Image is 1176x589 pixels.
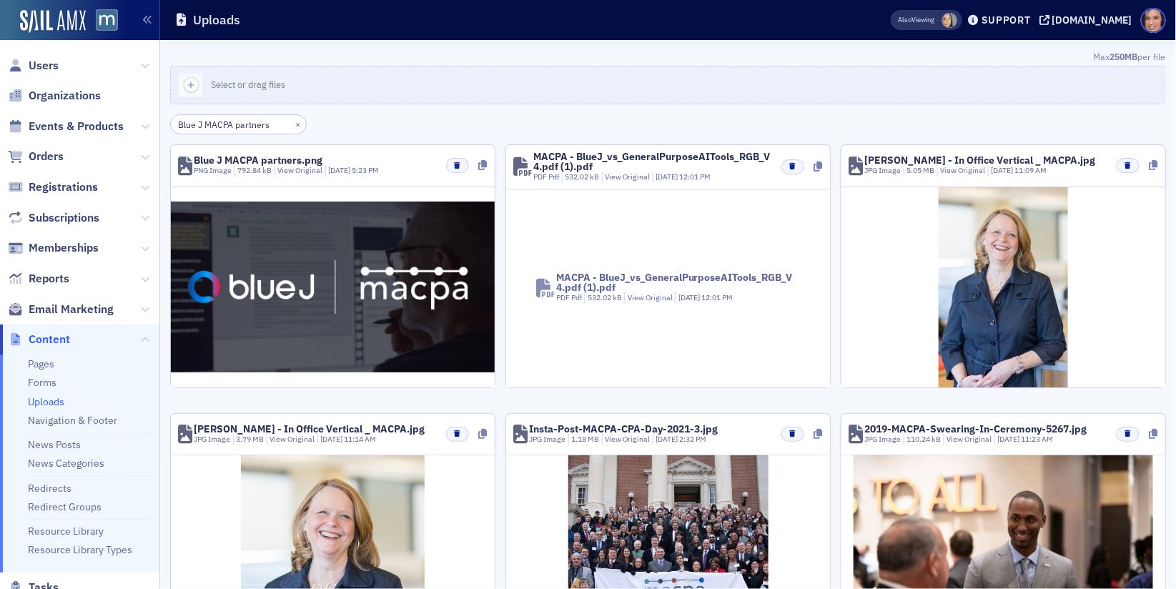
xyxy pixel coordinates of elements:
span: 5:23 PM [352,165,379,175]
div: 792.84 kB [234,165,272,177]
a: Navigation & Footer [28,414,117,427]
a: Events & Products [8,119,124,134]
a: Uploads [28,395,64,408]
span: [DATE] [328,165,352,175]
a: View Homepage [86,9,118,34]
div: MACPA - BlueJ_vs_GeneralPurposeAITools_RGB_V4.pdf (1).pdf [556,272,800,292]
span: [DATE] [678,292,702,302]
span: [DATE] [997,434,1021,444]
div: 110.24 kB [904,434,942,445]
span: Memberships [29,240,99,256]
h1: Uploads [193,11,240,29]
div: 1.18 MB [568,434,600,445]
span: [DATE] [656,172,679,182]
span: Select or drag files [211,79,285,90]
div: JPG Image [529,434,565,445]
div: MACPA - BlueJ_vs_GeneralPurposeAITools_RGB_V4.pdf (1).pdf [533,152,771,172]
span: Content [29,332,70,347]
div: 5.05 MB [904,165,935,177]
button: [DOMAIN_NAME] [1039,15,1137,25]
div: JPG Image [864,434,901,445]
a: News Categories [28,457,104,470]
img: SailAMX [20,10,86,33]
div: PDF Pdf [533,172,559,183]
a: Memberships [8,240,99,256]
div: Max per file [170,50,1166,66]
span: Events & Products [29,119,124,134]
img: SailAMX [96,9,118,31]
a: View Original [270,434,315,444]
div: 3.79 MB [233,434,265,445]
span: Organizations [29,88,101,104]
a: Users [8,58,59,74]
span: [DATE] [991,165,1014,175]
a: Redirect Groups [28,500,102,513]
span: 11:09 AM [1014,165,1047,175]
a: Content [8,332,70,347]
span: Viewing [899,15,935,25]
input: Search… [170,114,307,134]
div: PNG Image [194,165,232,177]
div: Blue J MACPA partners.png [194,155,322,165]
button: Select or drag files [170,66,1166,104]
a: Resource Library Types [28,543,132,556]
div: [DOMAIN_NAME] [1052,14,1132,26]
a: Subscriptions [8,210,99,226]
a: News Posts [28,438,81,451]
div: [PERSON_NAME] - In Office Vertical _ MACPA.jpg [194,424,425,434]
div: Insta-Post-MACPA-CPA-Day-2021-3.jpg [529,424,718,434]
span: Profile [1141,8,1166,33]
a: View Original [277,165,322,175]
span: 11:14 AM [344,434,376,444]
span: Email Marketing [29,302,114,317]
div: 532.02 kB [584,292,622,304]
div: PDF Pdf [556,292,582,304]
span: 11:23 AM [1021,434,1053,444]
div: [PERSON_NAME] - In Office Vertical _ MACPA.jpg [864,155,1095,165]
a: View Original [628,292,673,302]
div: JPG Image [864,165,901,177]
a: View Original [605,172,650,182]
span: Orders [29,149,64,164]
span: Registrations [29,179,98,195]
a: Orders [8,149,64,164]
span: [DATE] [320,434,344,444]
div: 532.02 kB [562,172,600,183]
span: Subscriptions [29,210,99,226]
div: 2019-MACPA-Swearing-In-Ceremony-5267.jpg [864,424,1087,434]
span: 250MB [1110,51,1138,62]
button: × [292,117,305,130]
div: JPG Image [194,434,230,445]
a: Organizations [8,88,101,104]
span: Reports [29,271,69,287]
span: 2:32 PM [679,434,706,444]
a: Resource Library [28,525,104,538]
span: 12:01 PM [679,172,711,182]
a: View Original [947,434,992,444]
a: View Original [605,434,650,444]
a: Registrations [8,179,98,195]
div: Also [899,15,912,24]
a: Redirects [28,482,71,495]
a: View Original [940,165,985,175]
a: Pages [28,357,54,370]
a: Reports [8,271,69,287]
a: Email Marketing [8,302,114,317]
a: Forms [28,376,56,389]
span: 12:01 PM [702,292,733,302]
div: Support [982,14,1031,26]
span: [DATE] [656,434,679,444]
span: Aiyana Scarborough [942,13,957,28]
span: Users [29,58,59,74]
